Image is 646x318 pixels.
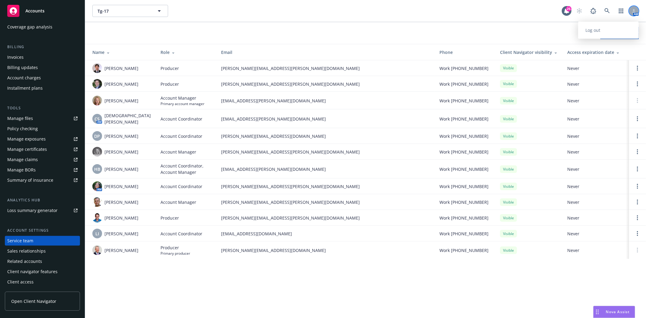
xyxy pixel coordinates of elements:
[5,73,80,83] a: Account charges
[92,79,102,89] img: photo
[5,165,80,175] a: Manage BORs
[567,98,624,104] span: Never
[5,236,80,246] a: Service team
[5,257,80,266] a: Related accounts
[500,97,517,104] div: Visible
[221,166,430,172] span: [EMAIL_ADDRESS][PERSON_NAME][DOMAIN_NAME]
[634,198,641,206] a: Open options
[104,183,138,190] span: [PERSON_NAME]
[104,65,138,71] span: [PERSON_NAME]
[161,101,204,106] span: Primary account manager
[634,230,641,237] a: Open options
[221,49,430,55] div: Email
[566,6,571,12] div: 26
[161,116,202,122] span: Account Coordinator
[500,64,517,72] div: Visible
[221,116,430,122] span: [EMAIL_ADDRESS][PERSON_NAME][DOMAIN_NAME]
[634,115,641,122] a: Open options
[221,149,430,155] span: [PERSON_NAME][EMAIL_ADDRESS][PERSON_NAME][DOMAIN_NAME]
[567,49,624,55] div: Access expiration date
[161,95,204,101] span: Account Manager
[593,306,635,318] button: Nova Assist
[634,65,641,72] a: Open options
[5,227,80,234] div: Account settings
[104,112,151,125] span: [DEMOGRAPHIC_DATA][PERSON_NAME]
[615,5,627,17] a: Switch app
[7,277,34,287] div: Client access
[500,80,517,88] div: Visible
[95,230,99,237] span: LI
[104,230,138,237] span: [PERSON_NAME]
[500,214,517,222] div: Visible
[5,246,80,256] a: Sales relationships
[567,116,624,122] span: Never
[587,5,599,17] a: Report a Bug
[439,183,489,190] span: Work [PHONE_NUMBER]
[567,133,624,139] span: Never
[5,63,80,72] a: Billing updates
[7,52,24,62] div: Invoices
[104,98,138,104] span: [PERSON_NAME]
[5,83,80,93] a: Installment plans
[439,133,489,139] span: Work [PHONE_NUMBER]
[221,247,430,253] span: [PERSON_NAME][EMAIL_ADDRESS][DOMAIN_NAME]
[5,206,80,215] a: Loss summary generator
[161,81,179,87] span: Producer
[92,197,102,207] img: photo
[500,148,517,156] div: Visible
[573,5,585,17] a: Start snowing
[161,149,196,155] span: Account Manager
[601,5,613,17] a: Search
[7,63,38,72] div: Billing updates
[634,80,641,88] a: Open options
[92,147,102,157] img: photo
[7,124,38,134] div: Policy checking
[5,2,80,19] a: Accounts
[5,277,80,287] a: Client access
[104,215,138,221] span: [PERSON_NAME]
[7,134,46,144] div: Manage exposures
[500,198,517,206] div: Visible
[5,22,80,32] a: Coverage gap analysis
[5,175,80,185] a: Summary of insurance
[7,22,52,32] div: Coverage gap analysis
[500,165,517,173] div: Visible
[161,251,190,256] span: Primary producer
[221,215,430,221] span: [PERSON_NAME][EMAIL_ADDRESS][PERSON_NAME][DOMAIN_NAME]
[7,236,33,246] div: Service team
[500,183,517,190] div: Visible
[94,133,100,139] span: DP
[578,24,639,36] a: Log out
[95,116,100,122] span: CS
[92,49,151,55] div: Name
[7,206,58,215] div: Loss summary generator
[5,155,80,164] a: Manage claims
[25,8,45,13] span: Accounts
[567,65,624,71] span: Never
[567,166,624,172] span: Never
[634,165,641,173] a: Open options
[7,267,58,277] div: Client navigator features
[567,215,624,221] span: Never
[221,230,430,237] span: [EMAIL_ADDRESS][DOMAIN_NAME]
[94,166,100,172] span: HB
[439,149,489,155] span: Work [PHONE_NUMBER]
[439,230,489,237] span: Work [PHONE_NUMBER]
[5,134,80,144] span: Manage exposures
[104,199,138,205] span: [PERSON_NAME]
[92,213,102,223] img: photo
[439,98,489,104] span: Work [PHONE_NUMBER]
[7,165,36,175] div: Manage BORs
[11,298,56,304] span: Open Client Navigator
[439,215,489,221] span: Work [PHONE_NUMBER]
[634,132,641,140] a: Open options
[567,81,624,87] span: Never
[500,115,517,123] div: Visible
[221,133,430,139] span: [PERSON_NAME][EMAIL_ADDRESS][DOMAIN_NAME]
[7,73,41,83] div: Account charges
[161,230,202,237] span: Account Coordinator
[104,166,138,172] span: [PERSON_NAME]
[221,183,430,190] span: [PERSON_NAME][EMAIL_ADDRESS][PERSON_NAME][DOMAIN_NAME]
[161,199,196,205] span: Account Manager
[104,247,138,253] span: [PERSON_NAME]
